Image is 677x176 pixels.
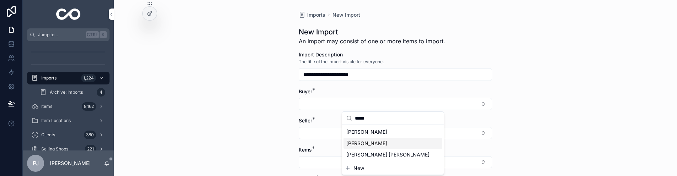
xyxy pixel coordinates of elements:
[27,100,110,113] a: Items8,162
[27,114,110,127] a: Item Locations
[299,27,445,37] h1: New Import
[346,128,387,136] span: [PERSON_NAME]
[345,165,441,172] button: New
[27,72,110,84] a: Imports1,224
[50,160,91,167] p: [PERSON_NAME]
[84,131,96,139] div: 380
[38,32,83,38] span: Jump to...
[299,117,312,123] span: Seller
[41,104,52,109] span: Items
[41,75,57,81] span: Imports
[299,88,312,94] span: Buyer
[299,51,343,57] span: Import Description
[23,41,114,150] div: scrollable content
[346,140,387,147] span: [PERSON_NAME]
[342,125,444,162] div: Suggestions
[100,32,106,38] span: K
[299,37,445,45] span: An import may consist of one or more items to import.
[41,146,68,152] span: Selling Shops
[353,165,364,172] span: New
[56,9,81,20] img: App logo
[36,86,110,99] a: Archive: Imports4
[33,159,39,167] span: PJ
[27,128,110,141] a: Clients380
[81,74,96,82] div: 1,224
[299,147,312,153] span: Items
[299,156,492,168] button: Select Button
[346,151,430,158] span: [PERSON_NAME] [PERSON_NAME]
[82,102,96,111] div: 8,162
[85,145,96,153] div: 221
[332,11,360,18] a: New Import
[27,28,110,41] button: Jump to...CtrlK
[299,98,492,110] button: Select Button
[86,31,99,38] span: Ctrl
[299,127,492,139] button: Select Button
[299,59,384,65] span: The title of the import visible for everyone.
[27,143,110,155] a: Selling Shops221
[41,132,55,138] span: Clients
[299,11,325,18] a: Imports
[97,88,105,97] div: 4
[41,118,71,123] span: Item Locations
[50,89,83,95] span: Archive: Imports
[307,11,325,18] span: Imports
